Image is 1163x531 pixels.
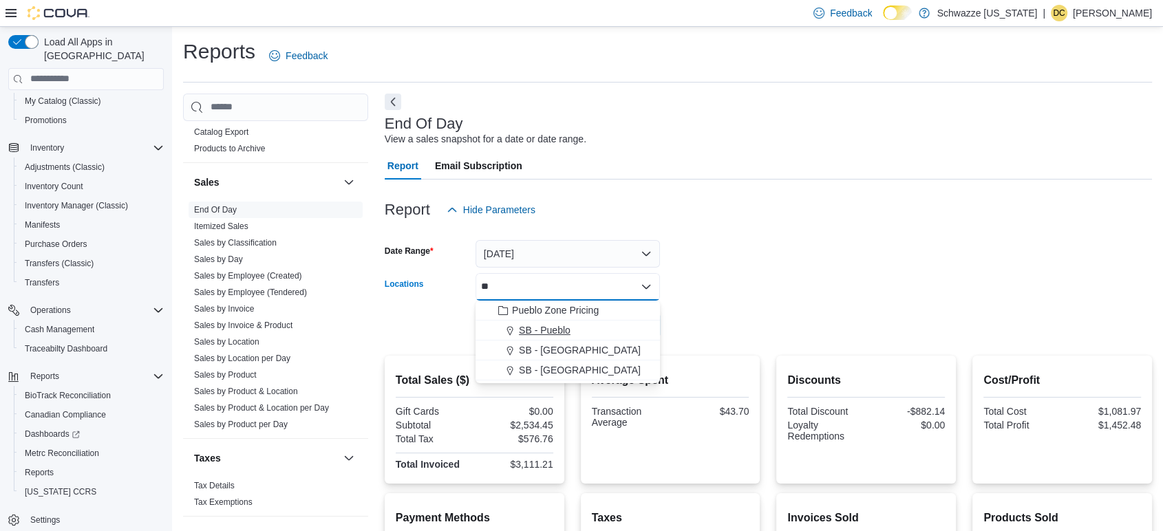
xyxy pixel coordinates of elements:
[194,303,254,314] span: Sales by Invoice
[194,420,288,429] a: Sales by Product per Day
[286,49,328,63] span: Feedback
[25,140,164,156] span: Inventory
[19,340,164,357] span: Traceabilty Dashboard
[519,363,641,377] span: SB - [GEOGRAPHIC_DATA]
[25,258,94,269] span: Transfers (Classic)
[25,162,105,173] span: Adjustments (Classic)
[19,159,110,175] a: Adjustments (Classic)
[194,304,254,314] a: Sales by Invoice
[194,481,235,490] a: Tax Details
[14,196,169,215] button: Inventory Manager (Classic)
[1043,5,1045,21] p: |
[194,386,298,397] span: Sales by Product & Location
[25,512,65,528] a: Settings
[19,178,89,195] a: Inventory Count
[14,158,169,177] button: Adjustments (Classic)
[19,407,111,423] a: Canadian Compliance
[25,302,164,318] span: Operations
[194,205,237,215] a: End Of Day
[19,217,164,233] span: Manifests
[28,6,89,20] img: Cova
[25,96,101,107] span: My Catalog (Classic)
[194,451,221,465] h3: Taxes
[787,510,945,526] h2: Invoices Sold
[477,433,553,444] div: $576.76
[194,480,235,491] span: Tax Details
[19,236,164,252] span: Purchase Orders
[25,181,83,192] span: Inventory Count
[477,406,553,417] div: $0.00
[19,464,59,481] a: Reports
[25,511,164,528] span: Settings
[194,403,329,413] a: Sales by Product & Location per Day
[787,420,863,442] div: Loyalty Redemptions
[385,116,463,132] h3: End Of Day
[194,221,248,231] a: Itemized Sales
[19,484,102,500] a: [US_STATE] CCRS
[194,144,265,153] a: Products to Archive
[396,459,460,470] strong: Total Invoiced
[19,321,100,338] a: Cash Management
[25,368,65,384] button: Reports
[194,175,220,189] h3: Sales
[673,406,749,417] div: $43.70
[194,419,288,430] span: Sales by Product per Day
[19,178,164,195] span: Inventory Count
[19,236,93,252] a: Purchase Orders
[14,424,169,444] a: Dashboards
[264,42,333,69] a: Feedback
[194,451,338,465] button: Taxes
[14,386,169,405] button: BioTrack Reconciliation
[19,112,72,129] a: Promotions
[519,323,570,337] span: SB - Pueblo
[194,354,290,363] a: Sales by Location per Day
[14,273,169,292] button: Transfers
[385,279,424,290] label: Locations
[983,510,1141,526] h2: Products Sold
[19,426,85,442] a: Dashboards
[194,175,338,189] button: Sales
[25,467,54,478] span: Reports
[14,444,169,463] button: Metrc Reconciliation
[19,321,164,338] span: Cash Management
[30,514,60,525] span: Settings
[14,405,169,424] button: Canadian Compliance
[14,111,169,130] button: Promotions
[385,246,434,257] label: Date Range
[194,370,257,380] a: Sales by Product
[3,510,169,530] button: Settings
[194,143,265,154] span: Products to Archive
[30,371,59,382] span: Reports
[396,510,553,526] h2: Payment Methods
[25,219,60,230] span: Manifests
[869,406,945,417] div: -$882.14
[983,420,1059,431] div: Total Profit
[592,372,749,389] h2: Average Spent
[194,271,302,281] a: Sales by Employee (Created)
[19,255,164,272] span: Transfers (Classic)
[194,254,243,264] a: Sales by Day
[592,406,668,428] div: Transaction Average
[14,177,169,196] button: Inventory Count
[519,343,641,357] span: SB - [GEOGRAPHIC_DATA]
[787,372,945,389] h2: Discounts
[25,486,96,497] span: [US_STATE] CCRS
[25,343,107,354] span: Traceabilty Dashboard
[183,477,368,516] div: Taxes
[983,406,1059,417] div: Total Cost
[25,140,70,156] button: Inventory
[14,482,169,501] button: [US_STATE] CCRS
[25,200,128,211] span: Inventory Manager (Classic)
[194,238,277,248] a: Sales by Classification
[19,93,164,109] span: My Catalog (Classic)
[19,197,164,214] span: Inventory Manager (Classic)
[25,239,87,250] span: Purchase Orders
[19,217,65,233] a: Manifests
[19,274,65,291] a: Transfers
[183,202,368,438] div: Sales
[194,320,292,331] span: Sales by Invoice & Product
[19,445,105,462] a: Metrc Reconciliation
[30,142,64,153] span: Inventory
[396,420,471,431] div: Subtotal
[1073,5,1152,21] p: [PERSON_NAME]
